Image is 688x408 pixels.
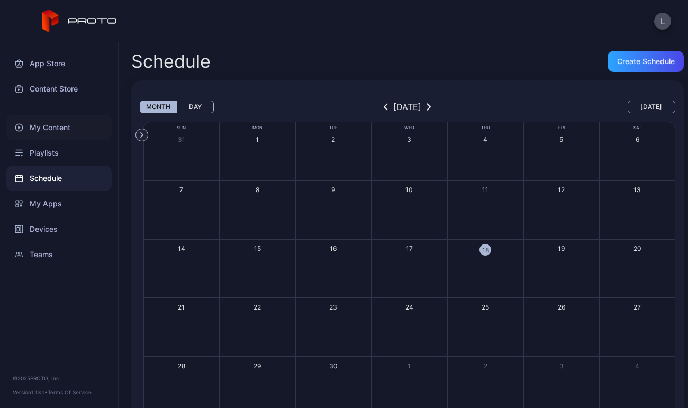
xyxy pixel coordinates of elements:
[254,303,261,312] div: 22
[220,124,296,131] div: Mon
[254,244,261,253] div: 15
[523,298,600,357] button: 26
[6,242,112,267] a: Teams
[599,298,675,357] button: 27
[295,298,372,357] button: 23
[479,244,491,256] div: 18
[6,76,112,102] a: Content Store
[636,135,639,144] div: 6
[558,303,565,312] div: 26
[628,101,675,113] button: [DATE]
[447,298,523,357] button: 25
[523,124,600,131] div: Fri
[447,122,523,180] button: 4
[393,101,421,113] div: [DATE]
[407,135,411,144] div: 3
[372,298,448,357] button: 24
[599,124,675,131] div: Sat
[372,122,448,180] button: 3
[256,185,259,194] div: 8
[143,124,220,131] div: Sun
[408,361,411,370] div: 1
[140,101,177,113] button: Month
[6,216,112,242] a: Devices
[6,51,112,76] a: App Store
[372,239,448,298] button: 17
[523,122,600,180] button: 5
[6,166,112,191] a: Schedule
[482,303,489,312] div: 25
[633,303,641,312] div: 27
[178,361,185,370] div: 28
[405,185,413,194] div: 10
[608,51,684,72] button: Create Schedule
[6,115,112,140] a: My Content
[558,244,565,253] div: 19
[6,191,112,216] a: My Apps
[633,185,641,194] div: 13
[131,52,211,71] h2: Schedule
[254,361,261,370] div: 29
[178,135,185,144] div: 31
[523,239,600,298] button: 19
[447,124,523,131] div: Thu
[143,298,220,357] button: 21
[559,135,563,144] div: 5
[447,239,523,298] button: 18
[405,303,413,312] div: 24
[523,180,600,239] button: 12
[484,361,487,370] div: 2
[295,122,372,180] button: 2
[372,180,448,239] button: 10
[220,122,296,180] button: 1
[559,361,564,370] div: 3
[599,122,675,180] button: 6
[482,185,488,194] div: 11
[329,361,338,370] div: 30
[406,244,413,253] div: 17
[372,124,448,131] div: Wed
[599,239,675,298] button: 20
[295,180,372,239] button: 9
[6,140,112,166] a: Playlists
[329,303,337,312] div: 23
[143,180,220,239] button: 7
[178,303,185,312] div: 21
[13,389,48,395] span: Version 1.13.1 •
[295,239,372,298] button: 16
[617,57,675,66] div: Create Schedule
[331,185,335,194] div: 9
[143,122,220,180] button: 31
[179,185,183,194] div: 7
[220,180,296,239] button: 8
[331,135,335,144] div: 2
[635,361,639,370] div: 4
[599,180,675,239] button: 13
[447,180,523,239] button: 11
[220,298,296,357] button: 22
[256,135,259,144] div: 1
[654,13,671,30] button: L
[558,185,565,194] div: 12
[178,244,185,253] div: 14
[483,135,487,144] div: 4
[220,239,296,298] button: 15
[295,124,372,131] div: Tue
[330,244,337,253] div: 16
[143,239,220,298] button: 14
[633,244,641,253] div: 20
[48,389,92,395] a: Terms Of Service
[177,101,214,113] button: Day
[13,374,105,383] div: © 2025 PROTO, Inc.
